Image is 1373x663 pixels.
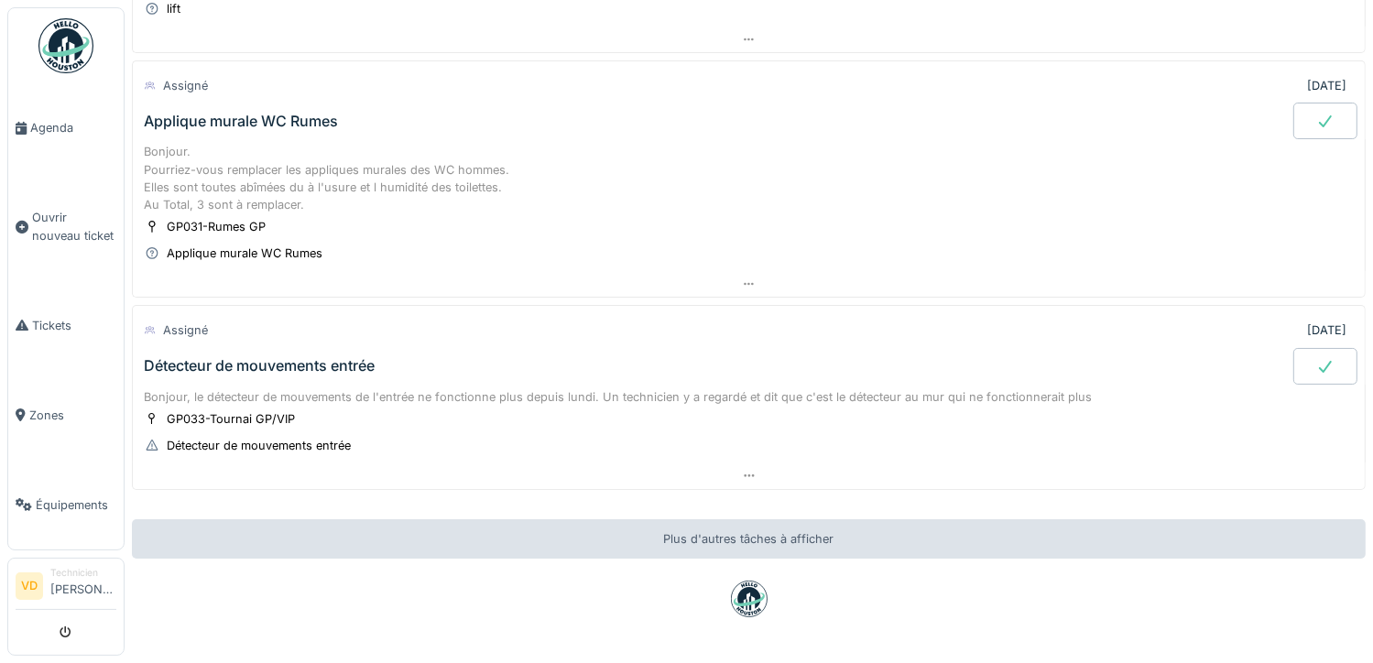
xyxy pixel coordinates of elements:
[32,209,116,244] span: Ouvrir nouveau ticket
[8,83,124,173] a: Agenda
[36,496,116,514] span: Équipements
[30,119,116,136] span: Agenda
[38,18,93,73] img: Badge_color-CXgf-gQk.svg
[163,321,208,339] div: Assigné
[144,388,1354,406] div: Bonjour, le détecteur de mouvements de l'entrée ne fonctionne plus depuis lundi. Un technicien y ...
[167,410,295,428] div: GP033-Tournai GP/VIP
[163,77,208,94] div: Assigné
[167,437,351,454] div: Détecteur de mouvements entrée
[16,566,116,610] a: VD Technicien[PERSON_NAME]
[1307,77,1346,94] div: [DATE]
[29,407,116,424] span: Zones
[8,173,124,280] a: Ouvrir nouveau ticket
[16,572,43,600] li: VD
[8,460,124,549] a: Équipements
[8,370,124,460] a: Zones
[8,280,124,370] a: Tickets
[32,317,116,334] span: Tickets
[167,245,322,262] div: Applique murale WC Rumes
[144,357,375,375] div: Détecteur de mouvements entrée
[50,566,116,605] li: [PERSON_NAME]
[144,113,338,130] div: Applique murale WC Rumes
[167,218,266,235] div: GP031-Rumes GP
[144,143,1354,213] div: Bonjour. Pourriez-vous remplacer les appliques murales des WC hommes. Elles sont toutes abîmées d...
[731,581,768,617] img: badge-BVDL4wpA.svg
[132,519,1366,559] div: Plus d'autres tâches à afficher
[50,566,116,580] div: Technicien
[1307,321,1346,339] div: [DATE]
